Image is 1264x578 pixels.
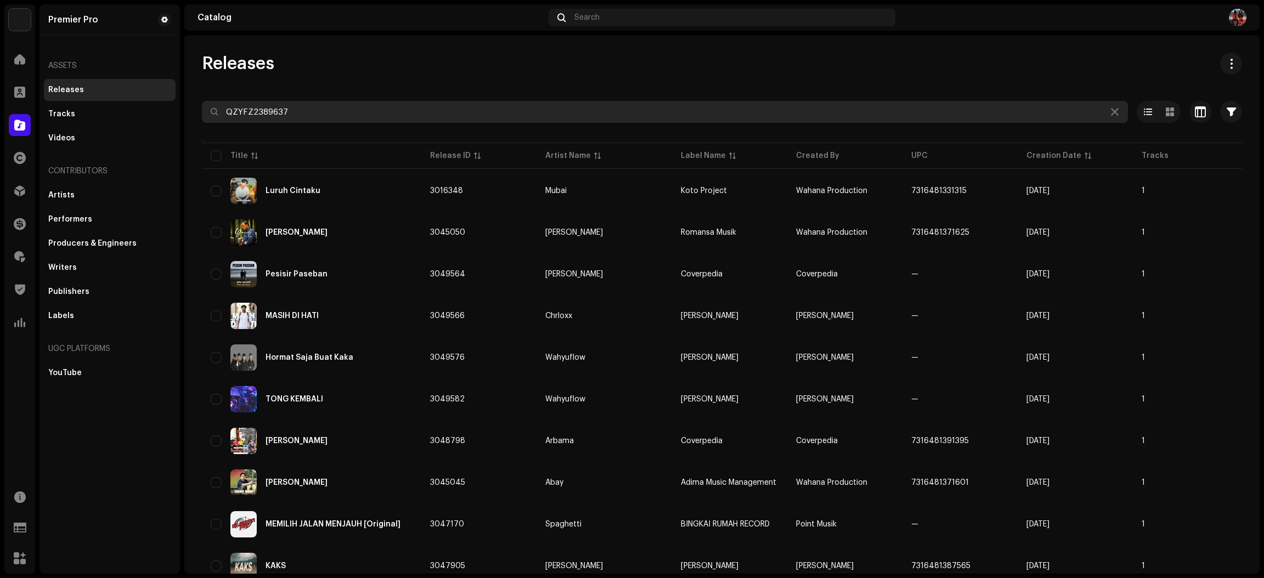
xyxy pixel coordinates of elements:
[48,215,92,224] div: Performers
[681,437,723,445] span: Coverpedia
[44,257,176,279] re-m-nav-item: Writers
[681,270,723,278] span: Coverpedia
[545,479,663,486] span: Abay
[545,562,603,570] div: [PERSON_NAME]
[796,187,867,195] span: Wahana Production
[48,191,75,200] div: Artists
[796,312,854,320] span: TIMUR KREATIF
[545,187,567,195] div: Mubai
[430,395,465,403] span: 3049582
[230,219,257,246] img: 7e4d5063-a048-479a-bf2f-c004a871cc43
[1026,150,1081,161] div: Creation Date
[48,311,74,320] div: Labels
[1142,437,1145,445] span: 1
[911,312,918,320] span: —
[44,127,176,149] re-m-nav-item: Videos
[911,270,918,278] span: —
[1026,312,1049,320] span: Oct 11, 2025
[44,53,176,79] div: Assets
[545,187,663,195] span: Mubai
[681,312,738,320] span: TIMUR KREATIF
[796,395,854,403] span: TIMUR KREATIF
[796,229,867,236] span: Wahana Production
[796,437,838,445] span: Coverpedia
[230,511,257,537] img: ac30fb0f-3f49-4a75-b8d5-f7970aa35451
[1026,437,1049,445] span: Oct 10, 2025
[681,187,727,195] span: Koto Project
[545,520,663,528] span: Spaghetti
[48,287,89,296] div: Publishers
[266,270,328,278] div: Pesisir Paseban
[911,395,918,403] span: —
[48,134,75,143] div: Videos
[911,187,967,195] span: 7316481331315
[1142,395,1145,403] span: 1
[44,336,176,362] div: UGC Platforms
[44,305,176,327] re-m-nav-item: Labels
[230,386,257,412] img: e0b23cac-9656-4057-905c-4a211b803c3f
[1026,270,1049,278] span: Oct 11, 2025
[430,150,471,161] div: Release ID
[911,479,969,486] span: 7316481371601
[545,395,663,403] span: Wahyuflow
[198,13,544,22] div: Catalog
[9,9,31,31] img: 64f15ab7-a28a-4bb5-a164-82594ec98160
[44,184,176,206] re-m-nav-item: Artists
[681,562,738,570] span: TIMUR KREATIF
[430,479,465,486] span: 3045045
[681,479,776,486] span: Adima Music Management
[545,270,663,278] span: Adi Airo
[48,239,137,248] div: Producers & Engineers
[44,281,176,303] re-m-nav-item: Publishers
[796,520,837,528] span: Point Musik
[430,187,463,195] span: 3016348
[266,229,328,236] div: Yang
[1142,479,1145,486] span: 1
[545,229,603,236] div: [PERSON_NAME]
[681,395,738,403] span: TIMUR KREATIF
[430,312,465,320] span: 3049566
[266,437,328,445] div: Dang Alani Parsirangan
[574,13,600,22] span: Search
[48,263,77,272] div: Writers
[430,270,465,278] span: 3049564
[911,562,970,570] span: 7316481387565
[44,79,176,101] re-m-nav-item: Releases
[545,229,663,236] span: Loela Drakel
[48,15,98,24] div: Premier Pro
[230,428,257,454] img: 69471025-e2d2-4eb5-a53f-39ff9e820f04
[44,233,176,254] re-m-nav-item: Producers & Engineers
[230,469,257,496] img: 54243f8d-c810-4e38-9023-a4858cf4121b
[681,229,736,236] span: Romansa Musik
[230,150,248,161] div: Title
[545,354,663,361] span: Wahyuflow
[230,303,257,329] img: d7210289-54a0-4017-8a09-02c0400d0f60
[230,344,257,371] img: db7fc72f-25b6-46d8-9f95-ff8e0beae63e
[430,354,465,361] span: 3049576
[230,178,257,204] img: cdb8a8fb-7982-429c-bc0d-a70eca0cfefd
[545,437,574,445] div: Arbama
[48,86,84,94] div: Releases
[1026,229,1049,236] span: Oct 6, 2025
[911,354,918,361] span: —
[911,520,918,528] span: —
[48,110,75,118] div: Tracks
[911,437,969,445] span: 7316481391395
[48,369,82,377] div: YouTube
[1026,187,1049,195] span: Sep 25, 2025
[44,208,176,230] re-m-nav-item: Performers
[545,520,582,528] div: Spaghetti
[545,395,585,403] div: Wahyuflow
[1142,229,1145,236] span: 1
[266,312,319,320] div: MASIH DI HATI
[681,150,726,161] div: Label Name
[1142,270,1145,278] span: 1
[796,354,854,361] span: TIMUR KREATIF
[44,158,176,184] re-a-nav-header: Contributors
[911,229,969,236] span: 7316481371625
[1142,520,1145,528] span: 1
[545,562,663,570] span: ILan Lamante
[1229,9,1246,26] img: e0da1e75-51bb-48e8-b89a-af9921f343bd
[202,101,1128,123] input: Search
[545,354,585,361] div: Wahyuflow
